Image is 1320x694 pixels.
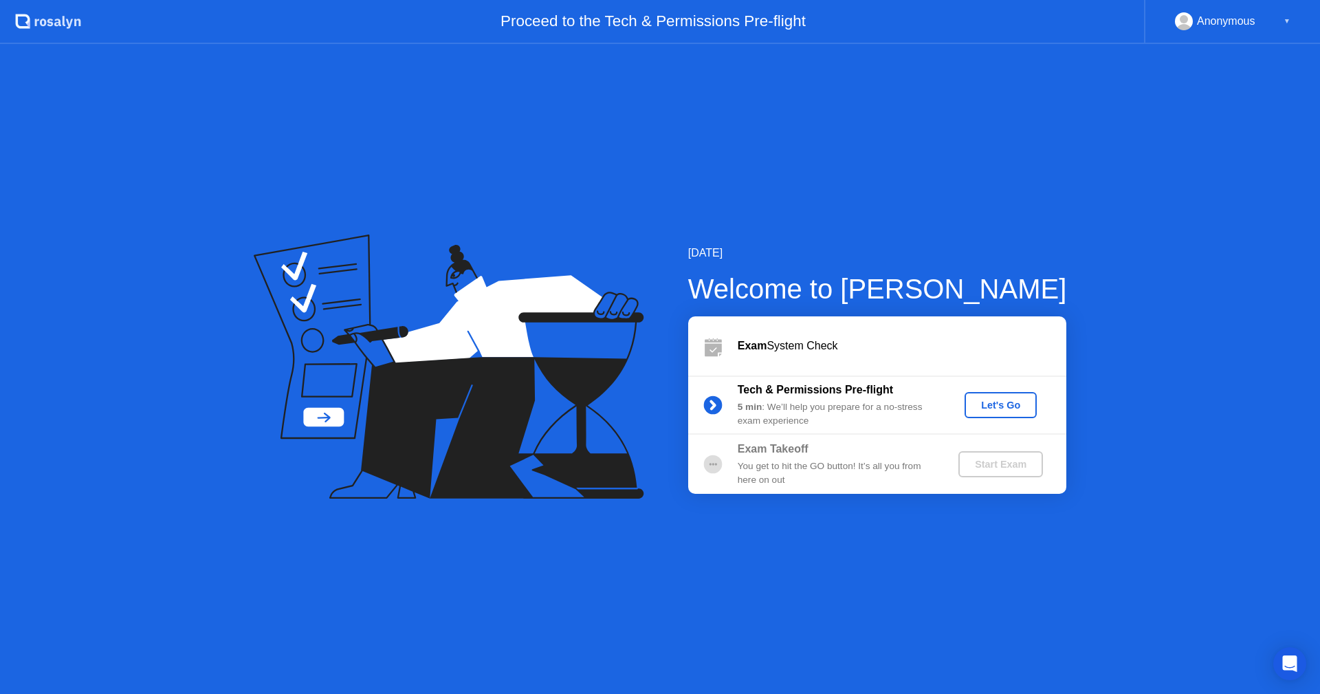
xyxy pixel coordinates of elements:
div: : We’ll help you prepare for a no-stress exam experience [738,400,936,429]
div: Welcome to [PERSON_NAME] [688,268,1067,310]
b: Exam Takeoff [738,443,808,455]
div: ▼ [1284,12,1290,30]
div: You get to hit the GO button! It’s all you from here on out [738,459,936,488]
div: Anonymous [1197,12,1255,30]
div: [DATE] [688,245,1067,261]
b: Tech & Permissions Pre-flight [738,384,893,395]
button: Let's Go [965,392,1037,418]
button: Start Exam [958,451,1043,477]
div: Let's Go [970,400,1031,411]
div: System Check [738,338,1066,354]
b: 5 min [738,402,762,412]
div: Start Exam [964,459,1037,470]
div: Open Intercom Messenger [1273,647,1306,680]
b: Exam [738,340,767,351]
